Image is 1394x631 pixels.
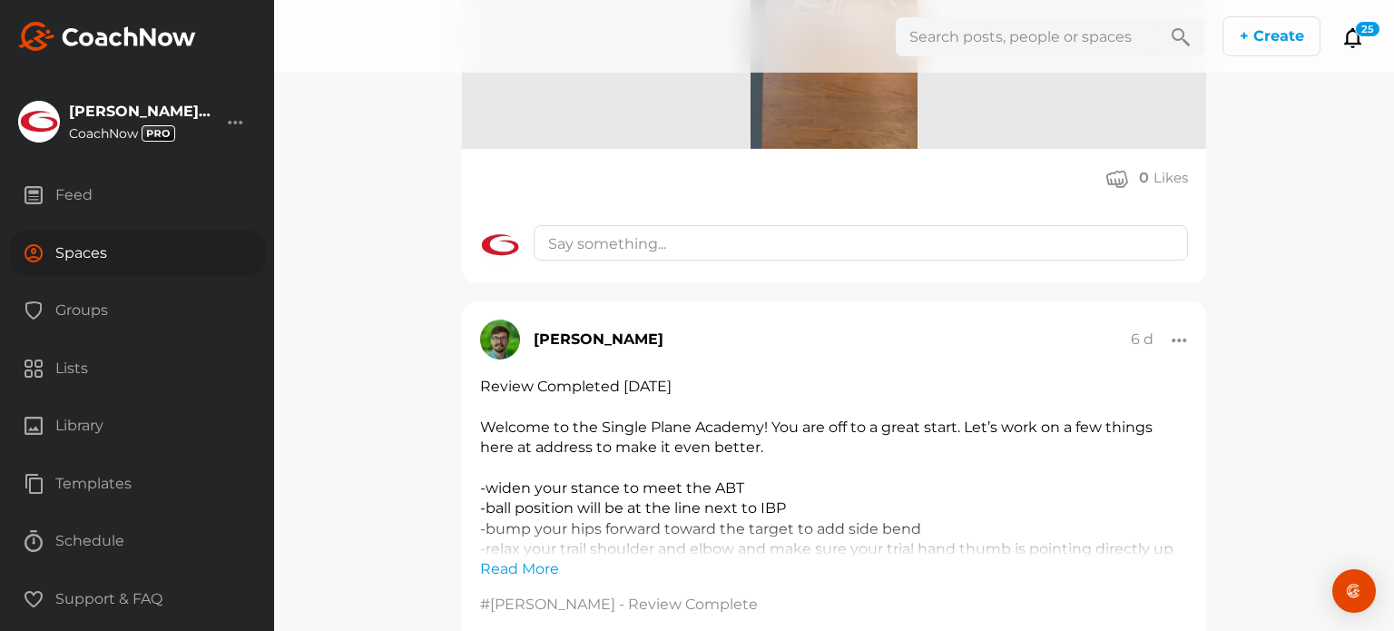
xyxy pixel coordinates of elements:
div: [PERSON_NAME] [534,329,663,350]
div: Review Completed [DATE] Welcome to the Single Plane Academy! You are off to a great start. Let’s ... [480,377,1188,558]
a: Library [9,403,265,461]
button: 25 [1342,26,1364,49]
div: Lists [10,346,265,391]
button: 0 [1106,167,1149,189]
div: Groups [10,288,265,333]
div: Open Intercom Messenger [1332,569,1376,613]
div: 25 [1355,21,1380,37]
img: square_0aee7b555779b671652530bccc5f12b4.jpg [480,225,520,265]
a: Spaces [9,231,265,289]
div: Support & FAQ [10,577,265,622]
div: Feed [10,173,265,218]
input: Search posts, people or spaces [896,17,1157,56]
div: 6 d [1131,330,1153,349]
div: Spaces [10,231,265,276]
button: + Create [1222,16,1320,56]
img: square_362a08a3512baa32af66555ad6c67f1f.jpg [480,320,520,360]
div: [PERSON_NAME] Golf [69,104,214,119]
img: square_0aee7b555779b671652530bccc5f12b4.jpg [19,102,59,142]
a: Read More [480,558,559,580]
div: Library [10,403,265,449]
a: Lists [9,346,265,404]
a: Feed [9,173,265,231]
div: 0 [1139,168,1149,187]
a: Schedule [9,518,265,577]
div: #[PERSON_NAME] - Review Complete [480,594,888,616]
a: Groups [9,288,265,346]
div: Likes [1153,168,1188,189]
div: CoachNow [69,125,214,142]
img: svg+xml;base64,PHN2ZyB3aWR0aD0iMTk2IiBoZWlnaHQ9IjMyIiB2aWV3Qm94PSIwIDAgMTk2IDMyIiBmaWxsPSJub25lIi... [18,22,196,51]
img: svg+xml;base64,PHN2ZyB3aWR0aD0iMzciIGhlaWdodD0iMTgiIHZpZXdCb3g9IjAgMCAzNyAxOCIgZmlsbD0ibm9uZSIgeG... [142,125,175,142]
div: Templates [10,461,265,507]
a: Templates [9,461,265,519]
div: Schedule [10,518,265,564]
